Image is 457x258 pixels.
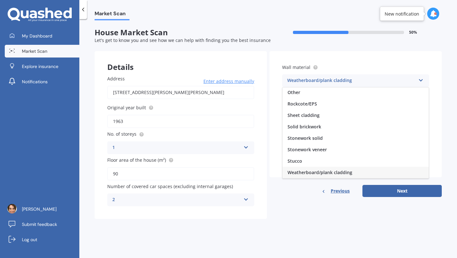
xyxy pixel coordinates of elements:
span: No. of storeys [107,131,136,137]
span: Other [288,89,300,95]
span: Stonework veneer [288,146,327,153]
a: Submit feedback [5,218,79,231]
input: Enter address [107,86,254,99]
div: 2 [112,196,241,204]
span: Stonework solid [288,135,323,141]
div: Weatherboard/plank cladding [287,77,416,85]
span: Notifications [22,78,48,85]
span: Submit feedback [22,221,57,227]
img: AOh14Gi7CEW1Rz4NWyQ8kjkL3VFU9J3O2CAmceD8uzcX=s96-c [7,204,17,214]
a: Notifications [5,75,79,88]
a: Log out [5,233,79,246]
span: My Dashboard [22,33,52,39]
span: Let's get to know you and see how we can help with finding you the best insurance [95,37,271,43]
span: House Market Scan [95,28,268,37]
span: 50 % [409,30,417,35]
a: Explore insurance [5,60,79,73]
span: Market Scan [22,48,47,54]
span: Original year built [107,105,146,111]
span: Enter address manually [203,78,254,85]
span: Floor area of the house (m²) [107,157,166,163]
span: Sheet cladding [288,112,320,118]
span: Solid brickwork [288,124,321,130]
span: [PERSON_NAME] [22,206,56,212]
button: Next [362,185,442,197]
a: [PERSON_NAME] [5,203,79,215]
span: Previous [331,186,350,196]
span: Weatherboard/plank cladding [288,169,352,175]
a: My Dashboard [5,30,79,42]
input: Enter year [107,115,254,128]
span: Market Scan [95,10,129,19]
span: Explore insurance [22,63,58,70]
span: Rockcote/EPS [288,101,317,107]
span: Wall material [282,64,310,70]
a: Market Scan [5,45,79,58]
span: Number of covered car spaces (excluding internal garages) [107,183,233,189]
span: Address [107,76,125,82]
div: Details [95,51,267,70]
div: 1 [112,144,241,152]
div: New notification [385,10,419,17]
input: Enter floor area [107,167,254,180]
span: Stucco [288,158,302,164]
span: Log out [22,236,37,243]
